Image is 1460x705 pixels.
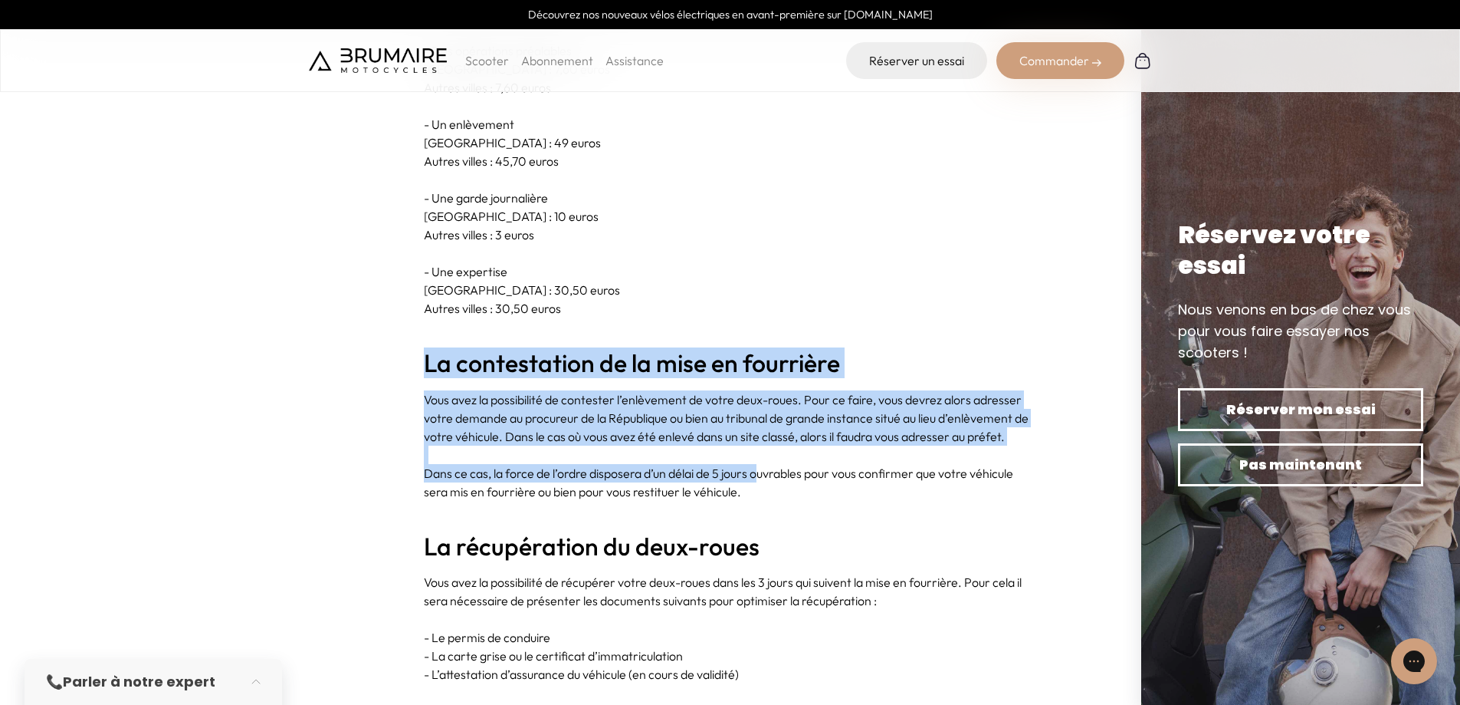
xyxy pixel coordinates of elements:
[424,226,1037,244] p: Autres villes : 3 euros
[424,115,1037,133] p: - Un enlèvement
[424,281,1037,299] p: [GEOGRAPHIC_DATA] : 30,50 euros
[424,390,1037,446] p: Vous avez la possibilité de contester l’enlèvement de votre deux-roues. Pour ce faire, vous devre...
[424,207,1037,226] p: [GEOGRAPHIC_DATA] : 10 euros
[424,348,840,378] strong: La contestation de la mise en fourrière
[424,262,1037,281] p: - Une expertise
[1092,58,1101,68] img: right-arrow-2.png
[424,665,1037,684] p: - L’attestation d’assurance du véhicule (en cours de validité)
[521,53,593,68] a: Abonnement
[465,51,509,70] p: Scooter
[996,42,1124,79] div: Commander
[424,647,1037,665] p: - La carte grise ou le certificat d’immatriculation
[424,133,1037,152] p: [GEOGRAPHIC_DATA] : 49 euros
[424,531,760,562] strong: La récupération du deux-roues
[424,152,1037,170] p: Autres villes : 45,70 euros
[1383,633,1445,690] iframe: Gorgias live chat messenger
[605,53,664,68] a: Assistance
[424,464,1037,501] p: Dans ce cas, la force de l’ordre disposera d’un délai de 5 jours ouvrables pour vous confirmer qu...
[1134,51,1152,70] img: Panier
[424,628,1037,647] p: - Le permis de conduire
[424,573,1037,610] p: Vous avez la possibilité de récupérer votre deux-roues dans les 3 jours qui suivent la mise en fo...
[846,42,987,79] a: Réserver un essai
[424,299,1037,318] p: Autres villes : 30,50 euros
[309,48,447,73] img: Brumaire Motocycles
[424,189,1037,207] p: - Une garde journalière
